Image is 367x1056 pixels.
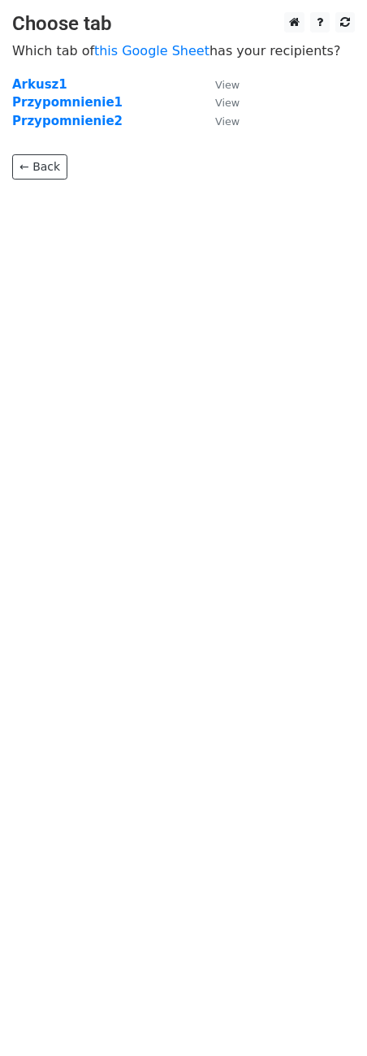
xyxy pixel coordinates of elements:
a: Przypomnienie1 [12,95,123,110]
small: View [215,115,240,128]
a: View [199,114,240,128]
a: ← Back [12,154,67,180]
a: Przypomnienie2 [12,114,123,128]
a: View [199,77,240,92]
small: View [215,79,240,91]
a: this Google Sheet [94,43,209,58]
h3: Choose tab [12,12,355,36]
p: Which tab of has your recipients? [12,42,355,59]
a: View [199,95,240,110]
a: Arkusz1 [12,77,67,92]
small: View [215,97,240,109]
